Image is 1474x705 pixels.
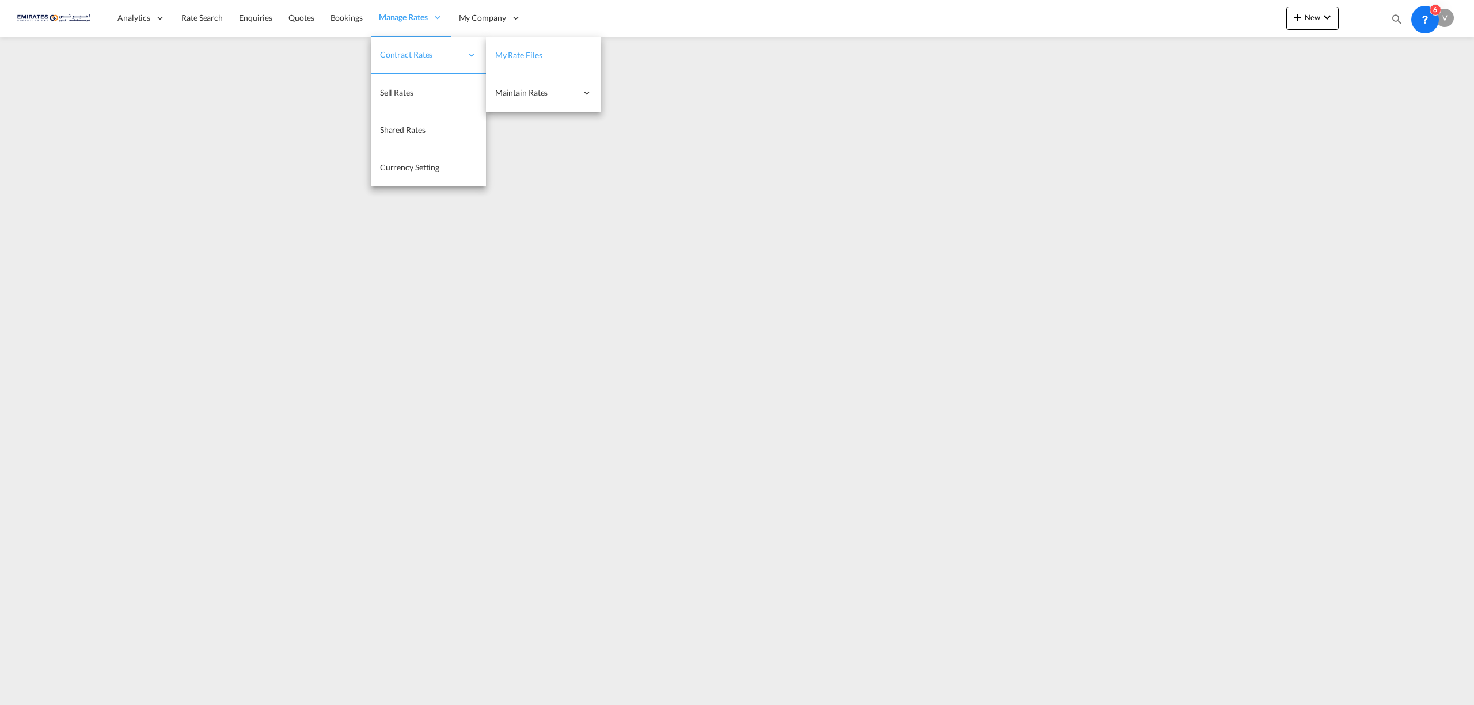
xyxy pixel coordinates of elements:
[1286,7,1339,30] button: icon-plus 400-fgNewicon-chevron-down
[486,37,601,74] a: My Rate Files
[239,13,272,22] span: Enquiries
[1410,8,1435,29] div: Help
[117,12,150,24] span: Analytics
[1320,10,1334,24] md-icon: icon-chevron-down
[330,13,363,22] span: Bookings
[371,37,486,74] div: Contract Rates
[379,12,428,23] span: Manage Rates
[495,87,577,98] span: Maintain Rates
[380,162,439,172] span: Currency Setting
[1435,9,1454,27] div: V
[380,125,426,135] span: Shared Rates
[371,112,486,149] a: Shared Rates
[371,149,486,186] a: Currency Setting
[459,12,506,24] span: My Company
[495,50,542,60] span: My Rate Files
[288,13,314,22] span: Quotes
[1391,13,1403,30] div: icon-magnify
[380,87,413,97] span: Sell Rates
[371,74,486,112] a: Sell Rates
[380,49,462,60] span: Contract Rates
[17,5,95,31] img: c67187802a5a11ec94275b5db69a26e6.png
[1410,8,1430,28] span: Help
[1391,13,1403,25] md-icon: icon-magnify
[1291,10,1305,24] md-icon: icon-plus 400-fg
[181,13,223,22] span: Rate Search
[486,74,601,112] div: Maintain Rates
[1291,13,1334,22] span: New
